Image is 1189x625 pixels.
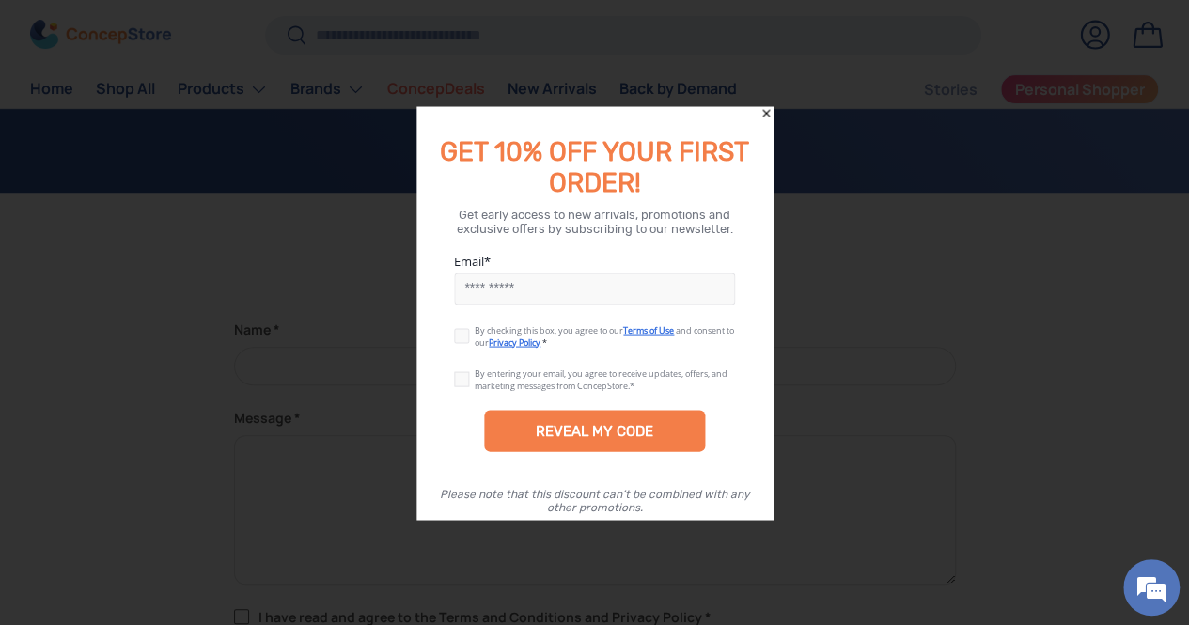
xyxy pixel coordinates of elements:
[489,336,540,348] a: Privacy Policy
[475,323,734,348] span: and consent to our
[759,106,773,119] div: Close
[475,367,727,391] div: By entering your email, you agree to receive updates, offers, and marketing messages from ConcepS...
[536,422,653,439] div: REVEAL MY CODE
[484,410,705,451] div: REVEAL MY CODE
[454,252,735,269] label: Email
[475,323,623,336] span: By checking this box, you agree to our
[623,323,674,336] a: Terms of Use
[440,135,749,197] span: GET 10% OFF YOUR FIRST ORDER!
[435,487,754,513] div: Please note that this discount can’t be combined with any other promotions.
[439,207,750,235] div: Get early access to new arrivals, promotions and exclusive offers by subscribing to our newsletter.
